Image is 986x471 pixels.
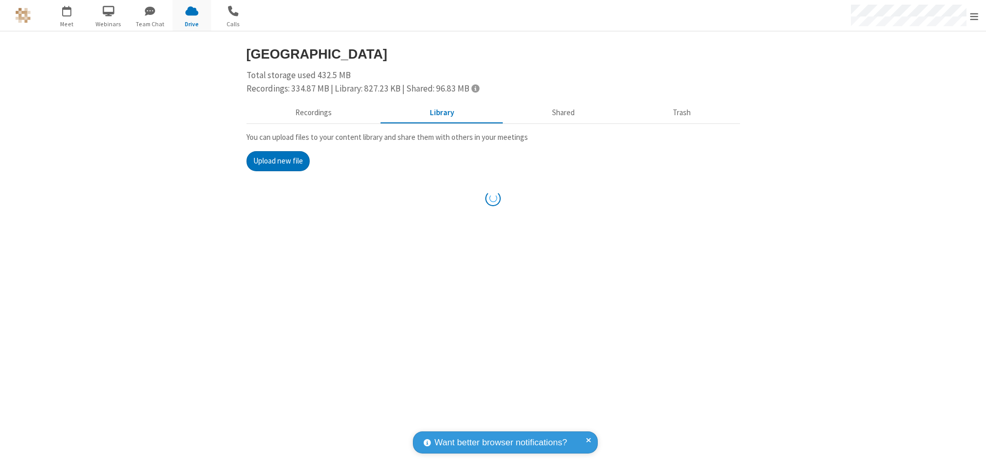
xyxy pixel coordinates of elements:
[434,436,567,449] span: Want better browser notifications?
[471,84,479,93] span: Totals displayed include files that have been moved to the trash.
[246,132,740,143] p: You can upload files to your content library and share them with others in your meetings
[246,82,740,96] div: Recordings: 334.87 MB | Library: 827.23 KB | Shared: 96.83 MB
[173,20,211,29] span: Drive
[89,20,128,29] span: Webinars
[246,151,310,172] button: Upload new file
[381,103,503,123] button: Content library
[246,103,381,123] button: Recorded meetings
[624,103,740,123] button: Trash
[15,8,31,23] img: QA Selenium DO NOT DELETE OR CHANGE
[246,69,740,95] div: Total storage used 432.5 MB
[503,103,624,123] button: Shared during meetings
[246,47,740,61] h3: [GEOGRAPHIC_DATA]
[131,20,169,29] span: Team Chat
[48,20,86,29] span: Meet
[214,20,253,29] span: Calls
